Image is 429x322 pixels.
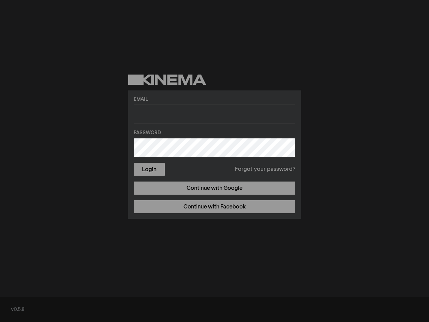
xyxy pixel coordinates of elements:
label: Email [134,96,295,103]
a: Continue with Google [134,182,295,195]
a: Continue with Facebook [134,200,295,213]
div: v0.5.8 [11,306,418,313]
label: Password [134,129,295,137]
a: Forgot your password? [235,165,295,174]
button: Login [134,163,165,176]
